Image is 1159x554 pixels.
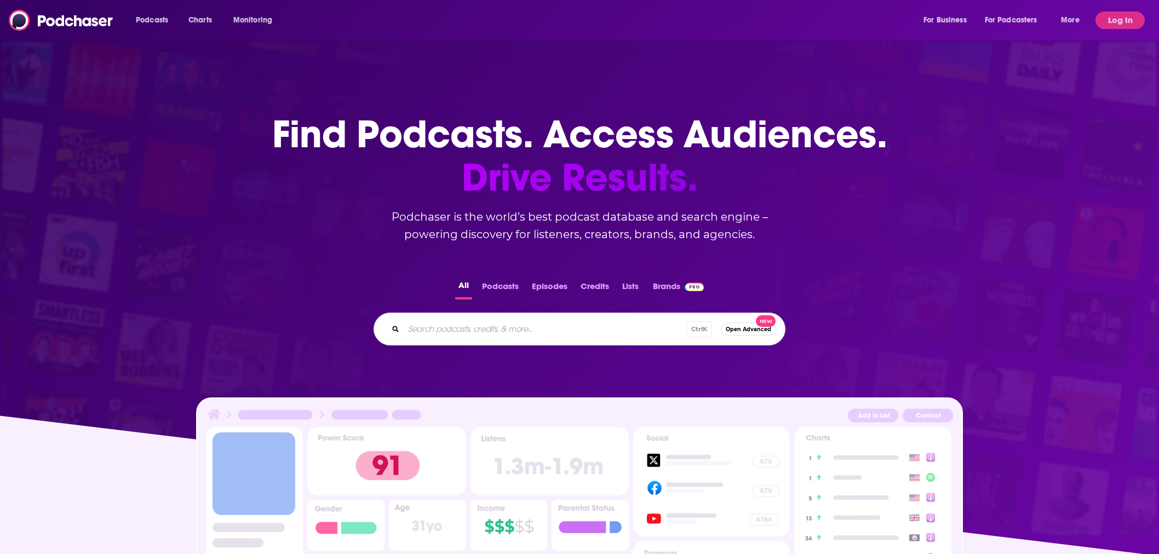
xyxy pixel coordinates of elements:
img: Podcast Insights Header [206,407,953,426]
img: Podcast Insights Parental Status [552,500,629,551]
span: More [1061,13,1080,28]
a: BrandsPodchaser Pro [653,278,704,299]
button: Credits [577,278,612,299]
span: Podcasts [136,13,168,28]
button: Lists [619,278,642,299]
span: New [756,315,776,327]
img: Podchaser - Follow, Share and Rate Podcasts [9,10,114,31]
button: Episodes [529,278,571,299]
button: All [455,278,472,299]
button: open menu [978,11,1053,29]
input: Search podcasts, credits, & more... [404,320,686,338]
span: For Podcasters [985,13,1037,28]
a: Charts [181,11,219,29]
span: Open Advanced [726,326,771,332]
button: open menu [226,11,286,29]
h1: Find Podcasts. Access Audiences. [272,113,887,199]
h2: Podchaser is the world’s best podcast database and search engine – powering discovery for listene... [360,208,799,243]
button: open menu [128,11,182,29]
img: Podcast Insights Power score [307,427,466,495]
span: Ctrl K [686,321,712,337]
img: Podchaser Pro [685,282,704,291]
span: Drive Results. [272,156,887,199]
span: Charts [188,13,212,28]
span: Monitoring [233,13,272,28]
button: Log In [1095,11,1145,29]
button: open menu [916,11,980,29]
img: Podcast Socials [633,427,790,536]
button: Open AdvancedNew [721,322,776,336]
button: Podcasts [479,278,522,299]
span: For Business [923,13,967,28]
img: Podcast Insights Listens [471,427,629,495]
img: Podcast Insights Gender [307,500,385,551]
img: Podcast Insights Income [471,500,548,551]
div: Search podcasts, credits, & more... [374,313,785,345]
button: open menu [1053,11,1093,29]
img: Podcast Insights Age [389,500,466,551]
